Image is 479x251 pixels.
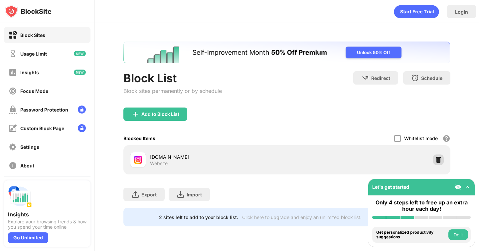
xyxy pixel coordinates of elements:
[20,32,45,38] div: Block Sites
[141,192,157,197] div: Export
[159,214,238,220] div: 2 sites left to add to your block list.
[455,9,468,15] div: Login
[187,192,202,197] div: Import
[20,51,47,57] div: Usage Limit
[134,156,142,164] img: favicons
[150,153,287,160] div: [DOMAIN_NAME]
[20,125,64,131] div: Custom Block Page
[455,184,461,190] img: eye-not-visible.svg
[464,184,471,190] img: omni-setup-toggle.svg
[20,70,39,75] div: Insights
[74,70,86,75] img: new-icon.svg
[9,68,17,77] img: insights-off.svg
[78,124,86,132] img: lock-menu.svg
[5,5,52,18] img: logo-blocksite.svg
[242,214,362,220] div: Click here to upgrade and enjoy an unlimited block list.
[371,75,390,81] div: Redirect
[20,144,39,150] div: Settings
[74,51,86,56] img: new-icon.svg
[9,161,17,170] img: about-off.svg
[372,199,471,212] div: Only 4 steps left to free up an extra hour each day!
[8,211,86,218] div: Insights
[150,160,168,166] div: Website
[448,229,468,240] button: Do it
[404,135,438,141] div: Whitelist mode
[141,112,179,117] div: Add to Block List
[421,75,442,81] div: Schedule
[9,50,17,58] img: time-usage-off.svg
[9,106,17,114] img: password-protection-off.svg
[8,184,32,208] img: push-insights.svg
[123,71,222,85] div: Block List
[376,230,447,240] div: Get personalized productivity suggestions
[20,163,34,168] div: About
[8,219,86,230] div: Explore your browsing trends & how you spend your time online
[20,107,68,113] div: Password Protection
[8,232,48,243] div: Go Unlimited
[9,31,17,39] img: block-on.svg
[123,42,450,63] iframe: Banner
[9,87,17,95] img: focus-off.svg
[123,88,222,94] div: Block sites permanently or by schedule
[372,184,409,190] div: Let's get started
[394,5,439,18] div: animation
[9,124,17,132] img: customize-block-page-off.svg
[20,88,48,94] div: Focus Mode
[9,143,17,151] img: settings-off.svg
[123,135,155,141] div: Blocked Items
[78,106,86,114] img: lock-menu.svg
